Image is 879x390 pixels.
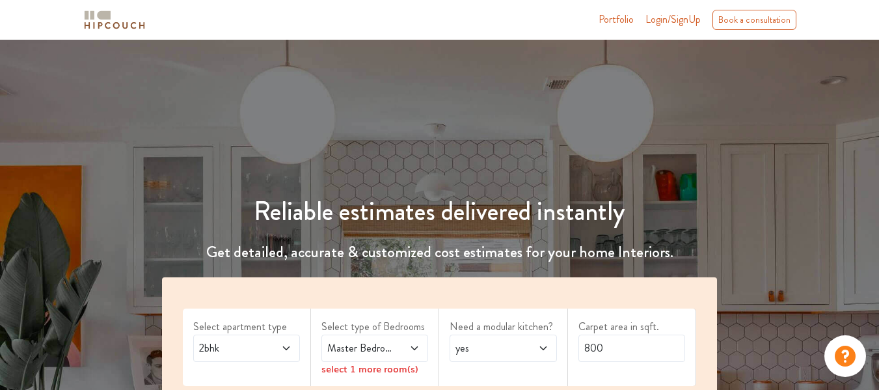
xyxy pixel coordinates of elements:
h4: Get detailed, accurate & customized cost estimates for your home Interiors. [154,243,725,262]
img: logo-horizontal.svg [82,8,147,31]
a: Portfolio [599,12,634,27]
span: yes [453,341,524,356]
div: select 1 more room(s) [321,362,428,376]
span: 2bhk [196,341,268,356]
span: logo-horizontal.svg [82,5,147,35]
h1: Reliable estimates delivered instantly [154,196,725,227]
label: Select type of Bedrooms [321,319,428,335]
span: Master Bedroom [325,341,396,356]
span: Login/SignUp [645,12,701,27]
div: Book a consultation [712,10,796,30]
label: Carpet area in sqft. [578,319,685,335]
label: Need a modular kitchen? [450,319,556,335]
label: Select apartment type [193,319,300,335]
input: Enter area sqft [578,335,685,362]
